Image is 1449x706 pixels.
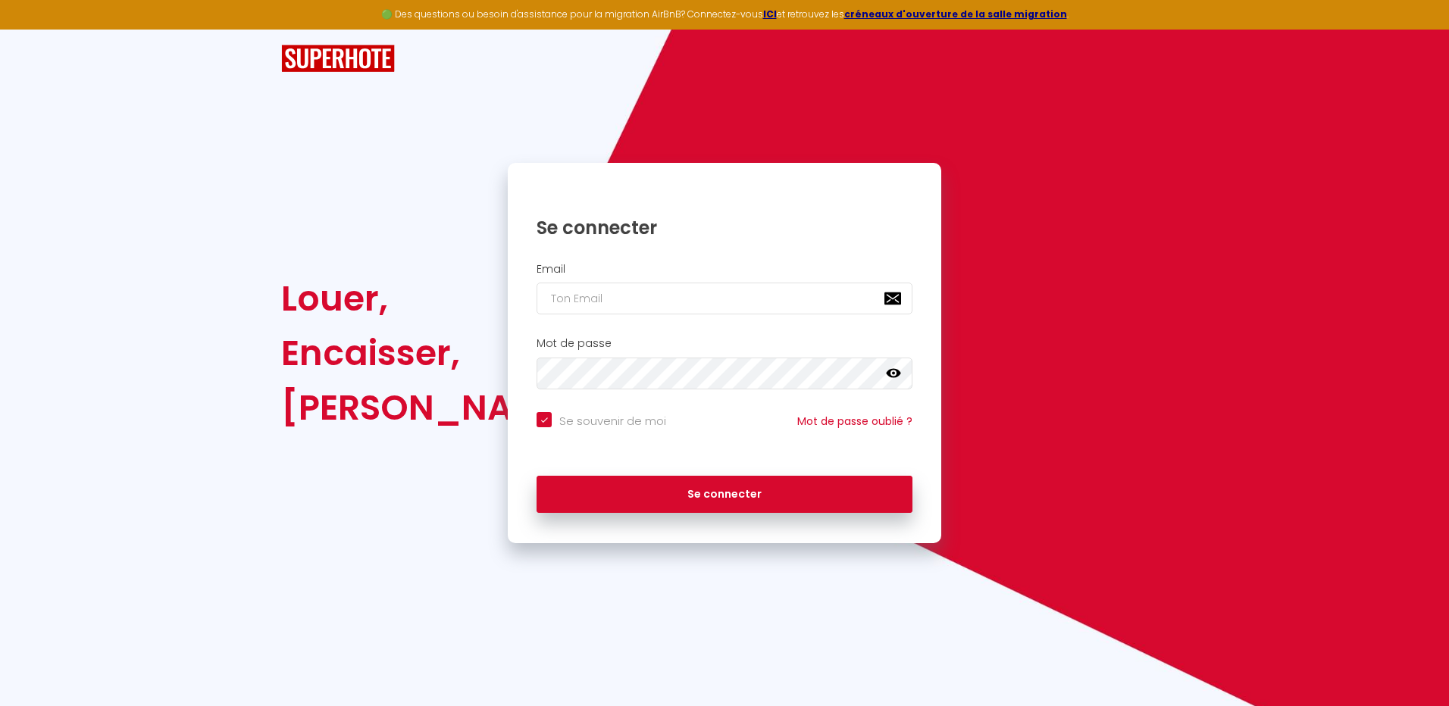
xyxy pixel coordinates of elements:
[797,414,912,429] a: Mot de passe oublié ?
[537,337,912,350] h2: Mot de passe
[281,326,589,380] div: Encaisser,
[537,476,912,514] button: Se connecter
[537,263,912,276] h2: Email
[844,8,1067,20] a: créneaux d'ouverture de la salle migration
[763,8,777,20] a: ICI
[537,283,912,314] input: Ton Email
[281,380,589,435] div: [PERSON_NAME].
[281,45,395,73] img: SuperHote logo
[537,216,912,239] h1: Se connecter
[281,271,589,326] div: Louer,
